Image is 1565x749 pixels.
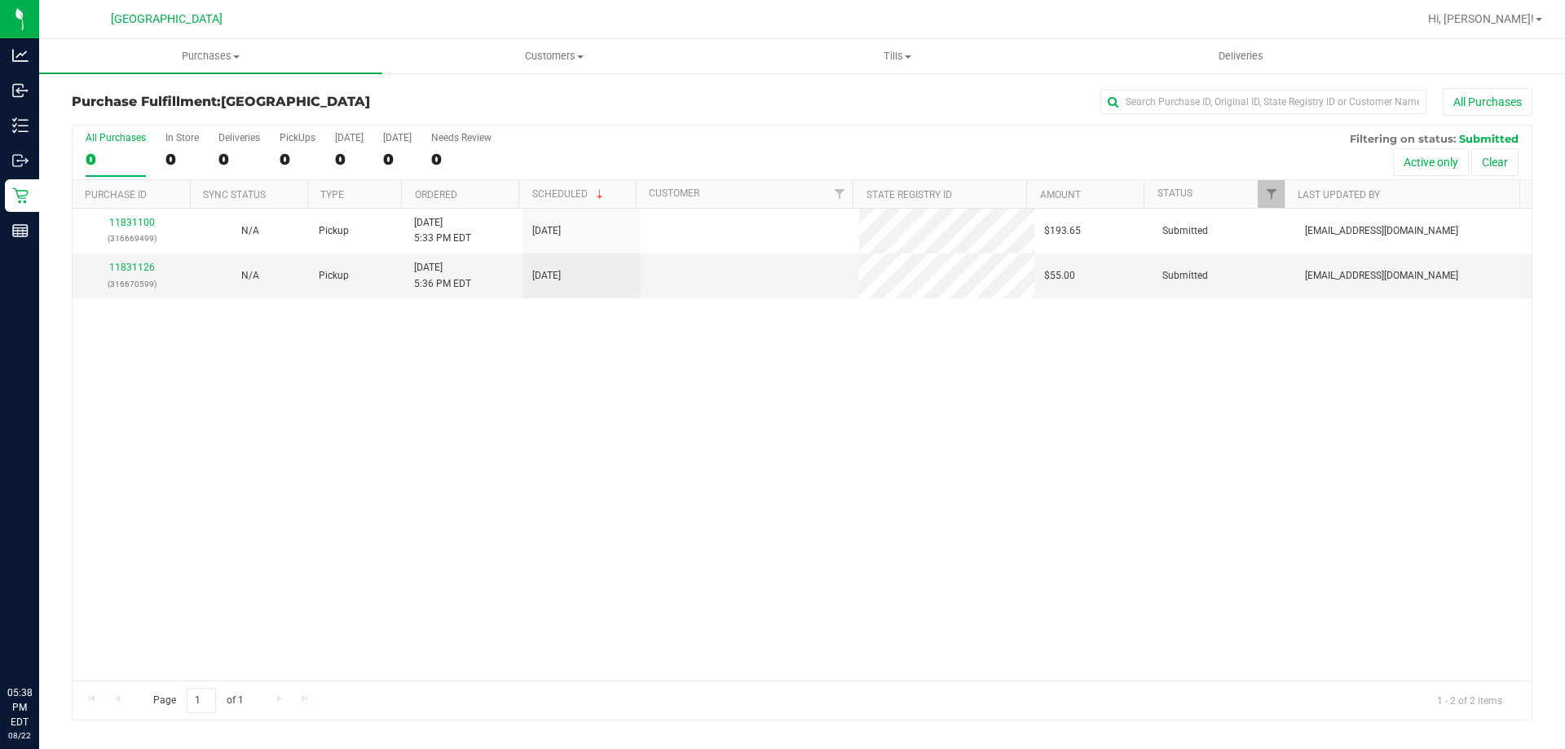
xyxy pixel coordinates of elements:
span: [GEOGRAPHIC_DATA] [111,12,223,26]
a: Ordered [415,189,457,200]
span: Tills [726,49,1068,64]
button: Active only [1393,148,1469,176]
a: Customer [649,187,699,199]
div: 0 [218,150,260,169]
input: Search Purchase ID, Original ID, State Registry ID or Customer Name... [1100,90,1426,114]
a: Scheduled [532,188,606,200]
inline-svg: Inventory [12,117,29,134]
span: Purchases [39,49,382,64]
a: State Registry ID [866,189,952,200]
span: Page of 1 [139,688,257,713]
inline-svg: Inbound [12,82,29,99]
span: 1 - 2 of 2 items [1424,688,1515,712]
a: Filter [826,180,853,208]
a: Customers [382,39,725,73]
div: In Store [165,132,199,143]
span: $193.65 [1044,223,1081,239]
a: 11831126 [109,262,155,273]
div: 0 [383,150,412,169]
span: Hi, [PERSON_NAME]! [1428,12,1534,25]
a: Deliveries [1069,39,1413,73]
span: Submitted [1162,223,1208,239]
a: Tills [725,39,1069,73]
p: (316670599) [82,276,181,292]
span: Deliveries [1197,49,1285,64]
h3: Purchase Fulfillment: [72,95,558,109]
span: Not Applicable [241,225,259,236]
inline-svg: Analytics [12,47,29,64]
a: Purchase ID [85,189,147,200]
span: Pickup [319,223,349,239]
a: Purchases [39,39,382,73]
span: Customers [383,49,725,64]
div: [DATE] [335,132,364,143]
a: Type [320,189,344,200]
button: Clear [1471,148,1519,176]
span: Not Applicable [241,270,259,281]
span: [EMAIL_ADDRESS][DOMAIN_NAME] [1305,223,1458,239]
div: 0 [431,150,492,169]
iframe: Resource center [16,619,65,667]
span: [DATE] [532,223,561,239]
span: [DATE] 5:36 PM EDT [414,260,471,291]
span: Filtering on status: [1350,132,1456,145]
a: Sync Status [203,189,266,200]
div: 0 [86,150,146,169]
button: All Purchases [1443,88,1532,116]
div: 0 [165,150,199,169]
span: [GEOGRAPHIC_DATA] [221,94,370,109]
a: Filter [1258,180,1285,208]
inline-svg: Reports [12,222,29,239]
div: [DATE] [383,132,412,143]
span: [EMAIL_ADDRESS][DOMAIN_NAME] [1305,268,1458,284]
div: Deliveries [218,132,260,143]
div: Needs Review [431,132,492,143]
button: N/A [241,223,259,239]
span: Submitted [1162,268,1208,284]
span: $55.00 [1044,268,1075,284]
div: 0 [280,150,315,169]
p: 05:38 PM EDT [7,685,32,729]
p: (316669499) [82,231,181,246]
a: Status [1157,187,1192,199]
span: Pickup [319,268,349,284]
button: N/A [241,268,259,284]
span: [DATE] 5:33 PM EDT [414,215,471,246]
inline-svg: Outbound [12,152,29,169]
input: 1 [187,688,216,713]
inline-svg: Retail [12,187,29,204]
span: [DATE] [532,268,561,284]
div: 0 [335,150,364,169]
div: PickUps [280,132,315,143]
p: 08/22 [7,729,32,742]
a: 11831100 [109,217,155,228]
div: All Purchases [86,132,146,143]
span: Submitted [1459,132,1519,145]
a: Amount [1040,189,1081,200]
a: Last Updated By [1298,189,1380,200]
